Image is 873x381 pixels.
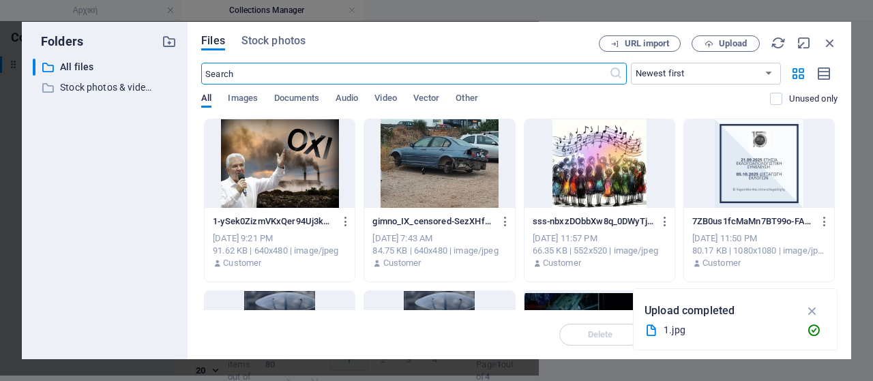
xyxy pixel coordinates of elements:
[201,33,225,49] span: Files
[599,35,681,52] button: URL import
[374,90,396,109] span: Video
[213,245,346,257] div: 91.62 KB | 640x480 | image/jpeg
[241,33,306,49] span: Stock photos
[33,79,152,96] div: Stock photos & videos
[336,90,358,109] span: Audio
[702,257,741,269] p: Customer
[162,34,177,49] i: Create new folder
[692,35,760,52] button: Upload
[201,90,211,109] span: All
[274,90,319,109] span: Documents
[60,80,151,95] p: Stock photos & videos
[625,40,669,48] span: URL import
[213,215,334,228] p: 1-ySek0ZizmVKxQer94Uj3kg.jpg
[372,245,506,257] div: 84.75 KB | 640x480 | image/jpeg
[645,302,735,320] p: Upload completed
[456,90,477,109] span: Other
[60,59,151,75] p: All files
[533,215,654,228] p: sss-nbxzDObbXw8q_0DWyTjbHQ.jpg
[771,35,786,50] i: Reload
[719,40,747,48] span: Upload
[413,90,440,109] span: Vector
[213,232,346,245] div: [DATE] 9:21 PM
[201,63,608,85] input: Search
[543,257,581,269] p: Customer
[789,93,838,105] p: Displays only files that are not in use on the website. Files added during this session can still...
[823,35,838,50] i: Close
[33,59,35,76] div: ​
[533,245,666,257] div: 66.35 KB | 552x520 | image/jpeg
[372,232,506,245] div: [DATE] 7:43 AM
[692,245,826,257] div: 80.17 KB | 1080x1080 | image/jpeg
[383,257,421,269] p: Customer
[692,215,814,228] p: 7ZB0us1fcMaMn7BT99o-FA.jpg
[223,257,261,269] p: Customer
[33,79,177,96] div: Stock photos & videos
[533,232,666,245] div: [DATE] 11:57 PM
[664,322,796,338] div: 1.jpg
[797,35,812,50] i: Minimize
[33,33,83,50] p: Folders
[372,215,494,228] p: gimno_IX_censored-SezXHf8j4GDJ73zN4lUcQA.jpg
[228,90,258,109] span: Images
[692,232,826,245] div: [DATE] 11:50 PM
